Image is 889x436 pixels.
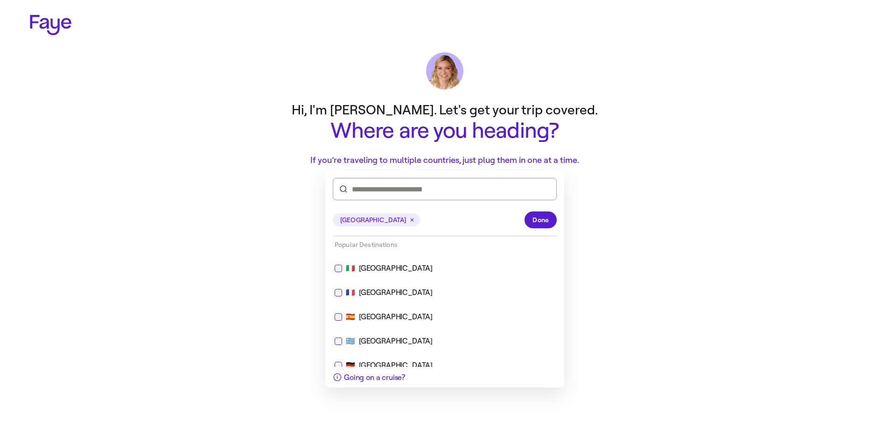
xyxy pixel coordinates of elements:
[359,263,433,274] div: [GEOGRAPHIC_DATA]
[359,287,433,298] div: [GEOGRAPHIC_DATA]
[335,360,555,371] div: 🇩🇪
[344,373,405,382] span: Going on a cruise?
[359,360,433,371] div: [GEOGRAPHIC_DATA]
[359,336,433,347] div: [GEOGRAPHIC_DATA]
[532,215,549,225] span: Done
[335,311,555,323] div: 🇪🇸
[359,311,433,323] div: [GEOGRAPHIC_DATA]
[335,287,555,298] div: 🇫🇷
[340,215,406,225] span: [GEOGRAPHIC_DATA]
[525,211,557,228] button: Done
[335,336,555,347] div: 🇬🇷
[258,101,631,119] p: Hi, I'm [PERSON_NAME]. Let's get your trip covered.
[325,367,413,387] button: Going on a cruise?
[258,119,631,143] h1: Where are you heading?
[325,236,564,253] div: Popular Destinations
[335,263,555,274] div: 🇮🇹
[258,154,631,167] p: If you’re traveling to multiple countries, just plug them in one at a time.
